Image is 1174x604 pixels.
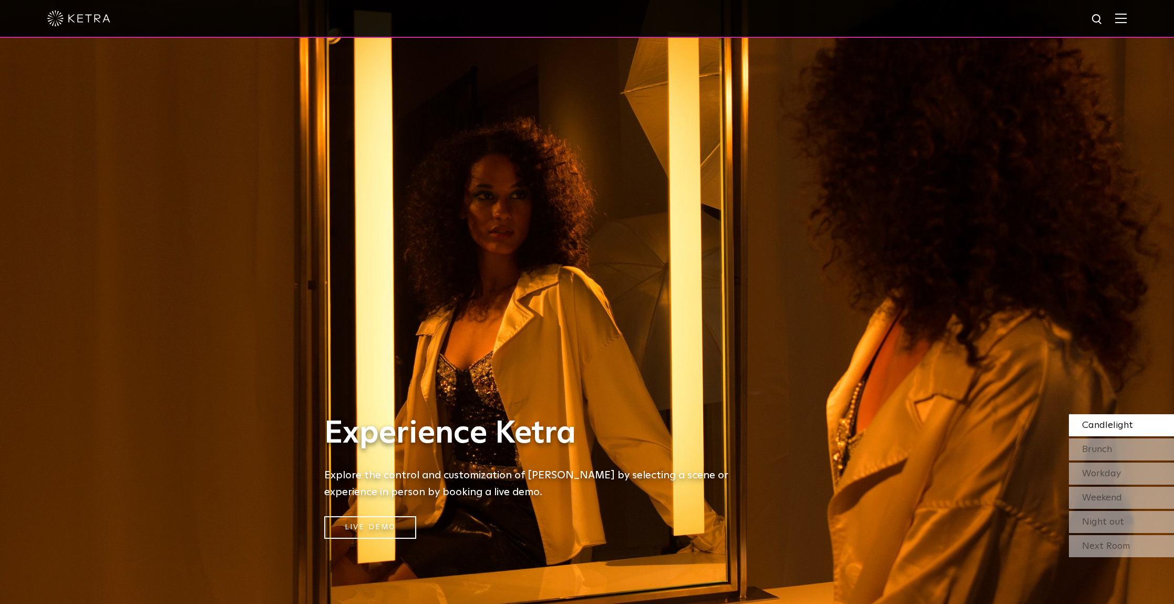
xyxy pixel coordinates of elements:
h1: Experience Ketra [324,416,745,451]
span: Brunch [1082,445,1112,454]
a: Live Demo [324,516,416,539]
span: Workday [1082,469,1121,478]
h5: Explore the control and customization of [PERSON_NAME] by selecting a scene or experience in pers... [324,467,745,500]
span: Night out [1082,517,1124,527]
span: Weekend [1082,493,1122,503]
span: Candlelight [1082,421,1133,430]
div: Next Room [1069,535,1174,557]
img: ketra-logo-2019-white [47,11,110,26]
img: Hamburger%20Nav.svg [1115,13,1127,23]
img: search icon [1091,13,1104,26]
